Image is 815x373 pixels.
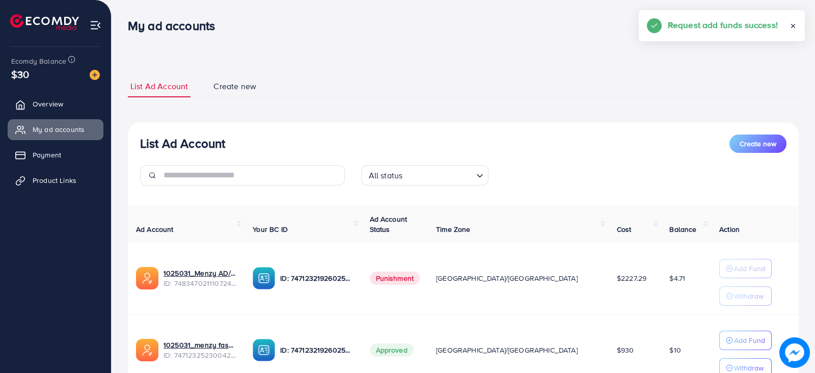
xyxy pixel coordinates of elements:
img: image [779,337,810,368]
span: $10 [669,345,681,355]
span: [GEOGRAPHIC_DATA]/[GEOGRAPHIC_DATA] [436,273,578,283]
span: My ad accounts [33,124,85,135]
button: Create new [729,135,786,153]
button: Withdraw [719,286,772,306]
div: <span class='underline'>1025031_menzy fashion_1739531882176</span></br>7471232523004248081 [164,340,236,361]
span: Payment [33,150,61,160]
p: Withdraw [734,290,764,302]
a: Overview [8,94,103,114]
p: Add Fund [734,262,765,275]
div: <span class='underline'>1025031_Menzy AD/AC 2_1742381195367</span></br>7483470211107242001 [164,268,236,289]
p: ID: 7471232192602521601 [280,272,353,284]
span: Create new [740,139,776,149]
input: Search for option [405,166,472,183]
img: logo [10,14,79,30]
span: $4.71 [669,273,685,283]
span: Cost [617,224,632,234]
a: 1025031_Menzy AD/AC 2_1742381195367 [164,268,236,278]
h5: Request add funds success! [668,18,778,32]
span: Ecomdy Balance [11,56,66,66]
p: Add Fund [734,334,765,347]
p: ID: 7471232192602521601 [280,344,353,356]
h3: List Ad Account [140,136,225,151]
span: All status [367,168,405,183]
div: Search for option [361,165,488,185]
a: Product Links [8,170,103,191]
span: Action [719,224,740,234]
span: Ad Account Status [370,214,407,234]
img: menu [90,19,101,31]
span: Time Zone [436,224,470,234]
span: $30 [11,67,29,82]
span: Product Links [33,175,76,185]
span: Balance [669,224,696,234]
span: Create new [213,81,256,92]
img: image [90,70,100,80]
img: ic-ba-acc.ded83a64.svg [253,267,275,289]
a: Payment [8,145,103,165]
span: Punishment [370,272,420,285]
span: [GEOGRAPHIC_DATA]/[GEOGRAPHIC_DATA] [436,345,578,355]
a: My ad accounts [8,119,103,140]
span: Ad Account [136,224,174,234]
button: Add Fund [719,331,772,350]
span: ID: 7483470211107242001 [164,278,236,288]
span: List Ad Account [130,81,188,92]
h3: My ad accounts [128,18,223,33]
span: Overview [33,99,63,109]
span: ID: 7471232523004248081 [164,350,236,360]
img: ic-ads-acc.e4c84228.svg [136,339,158,361]
img: ic-ads-acc.e4c84228.svg [136,267,158,289]
span: $2227.29 [617,273,646,283]
span: Approved [370,343,414,357]
span: Your BC ID [253,224,288,234]
img: ic-ba-acc.ded83a64.svg [253,339,275,361]
a: 1025031_menzy fashion_1739531882176 [164,340,236,350]
span: $930 [617,345,634,355]
button: Add Fund [719,259,772,278]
